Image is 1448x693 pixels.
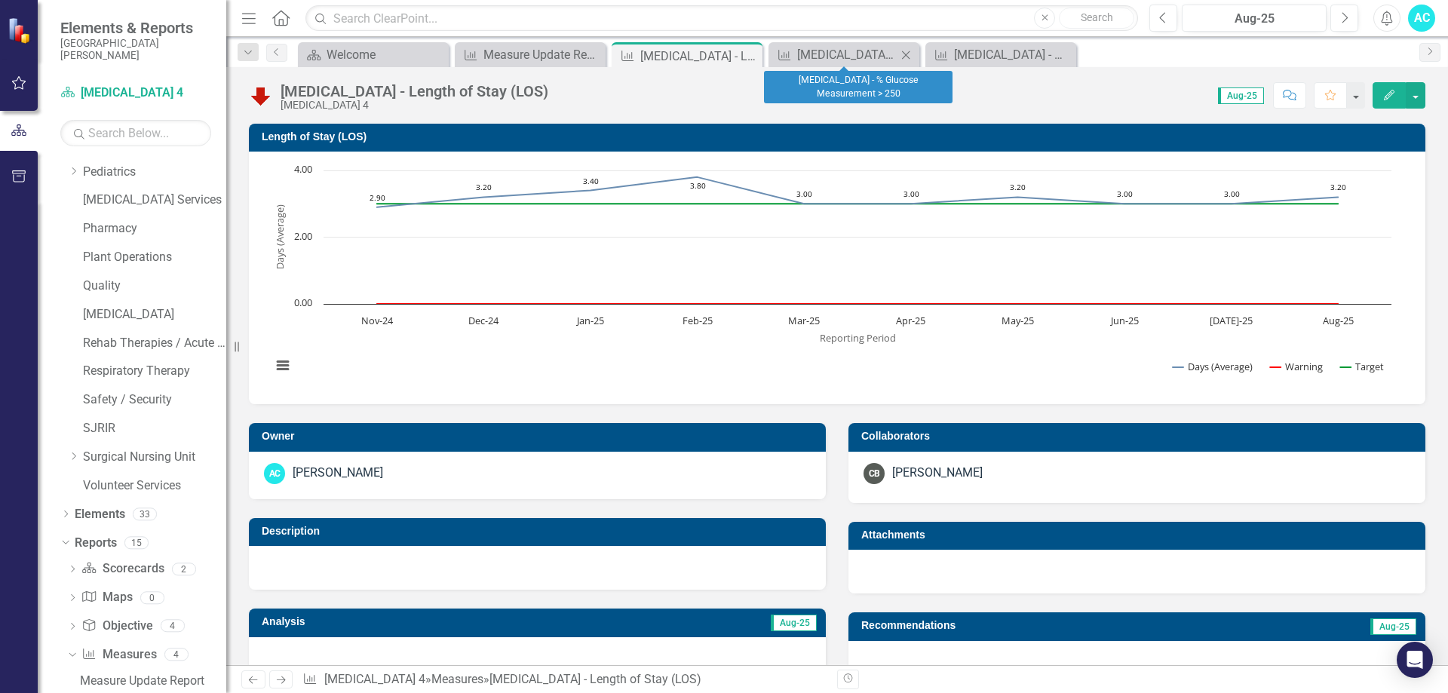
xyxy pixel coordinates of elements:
[305,5,1138,32] input: Search ClearPoint...
[281,100,548,111] div: [MEDICAL_DATA] 4
[796,189,812,199] text: 3.00
[262,616,527,627] h3: Analysis
[1340,360,1385,373] button: Show Target
[1081,11,1113,23] span: Search
[302,45,445,64] a: Welcome
[1002,314,1034,327] text: May-25
[264,163,1399,389] svg: Interactive chart
[293,465,383,482] div: [PERSON_NAME]
[903,189,919,199] text: 3.00
[788,314,820,327] text: Mar-25
[294,229,312,243] text: 2.00
[75,506,125,523] a: Elements
[374,201,1342,207] g: Target, line 3 of 3 with 10 data points.
[124,536,149,549] div: 15
[294,296,312,309] text: 0.00
[262,131,1418,143] h3: Length of Stay (LOS)
[76,669,226,693] a: Measure Update Report
[83,192,226,209] a: [MEDICAL_DATA] Services
[1210,314,1253,327] text: [DATE]-25
[75,535,117,552] a: Reports
[83,449,226,466] a: Surgical Nursing Unit
[133,507,157,520] div: 33
[83,420,226,437] a: SJRIR
[489,672,701,686] div: [MEDICAL_DATA] - Length of Stay (LOS)
[1059,8,1134,29] button: Search
[273,205,287,270] text: Days (Average)
[60,37,211,62] small: [GEOGRAPHIC_DATA][PERSON_NAME]
[8,17,34,44] img: ClearPoint Strategy
[161,620,185,633] div: 4
[81,589,132,606] a: Maps
[764,71,953,103] div: [MEDICAL_DATA] - % Glucose Measurement > 250
[861,431,1418,442] h3: Collaborators
[929,45,1072,64] a: [MEDICAL_DATA] - % Glucose Measurement < 60
[1010,182,1026,192] text: 3.20
[431,672,483,686] a: Measures
[370,192,385,203] text: 2.90
[575,314,604,327] text: Jan-25
[1397,642,1433,678] div: Open Intercom Messenger
[327,45,445,64] div: Welcome
[264,163,1410,389] div: Chart. Highcharts interactive chart.
[1370,618,1416,635] span: Aug-25
[690,180,706,191] text: 3.80
[361,314,394,327] text: Nov-24
[60,19,211,37] span: Elements & Reports
[83,477,226,495] a: Volunteer Services
[281,83,548,100] div: [MEDICAL_DATA] - Length of Stay (LOS)
[1182,5,1327,32] button: Aug-25
[83,220,226,238] a: Pharmacy
[294,162,312,176] text: 4.00
[820,331,896,345] text: Reporting Period
[896,314,925,327] text: Apr-25
[468,314,499,327] text: Dec-24
[1109,314,1139,327] text: Jun-25
[583,176,599,186] text: 3.40
[83,306,226,324] a: [MEDICAL_DATA]
[1218,87,1264,104] span: Aug-25
[140,591,164,604] div: 0
[262,526,818,537] h3: Description
[1187,10,1321,28] div: Aug-25
[81,618,152,635] a: Objective
[81,560,164,578] a: Scorecards
[1224,189,1240,199] text: 3.00
[83,249,226,266] a: Plant Operations
[1173,360,1254,373] button: Show Days (Average)
[83,363,226,380] a: Respiratory Therapy
[172,563,196,575] div: 2
[1408,5,1435,32] button: AC
[861,529,1418,541] h3: Attachments
[83,164,226,181] a: Pediatrics
[1330,182,1346,192] text: 3.20
[83,391,226,409] a: Safety / Security
[483,45,602,64] div: Measure Update Report
[640,47,759,66] div: [MEDICAL_DATA] - Length of Stay (LOS)
[374,301,1342,307] g: Warning, line 2 of 3 with 10 data points.
[60,84,211,102] a: [MEDICAL_DATA] 4
[272,355,293,376] button: View chart menu, Chart
[262,431,818,442] h3: Owner
[249,84,273,108] img: Below Plan
[80,674,226,688] div: Measure Update Report
[954,45,1072,64] div: [MEDICAL_DATA] - % Glucose Measurement < 60
[892,465,983,482] div: [PERSON_NAME]
[476,182,492,192] text: 3.20
[459,45,602,64] a: Measure Update Report
[302,671,826,688] div: » »
[683,314,713,327] text: Feb-25
[83,335,226,352] a: Rehab Therapies / Acute Wound Care
[83,278,226,295] a: Quality
[264,463,285,484] div: AC
[772,45,897,64] a: [MEDICAL_DATA] - % Glucose Measurement > 250
[164,649,189,661] div: 4
[1323,314,1354,327] text: Aug-25
[60,120,211,146] input: Search Below...
[324,672,425,686] a: [MEDICAL_DATA] 4
[861,620,1232,631] h3: Recommendations
[797,45,897,64] div: [MEDICAL_DATA] - % Glucose Measurement > 250
[1270,360,1324,373] button: Show Warning
[1117,189,1133,199] text: 3.00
